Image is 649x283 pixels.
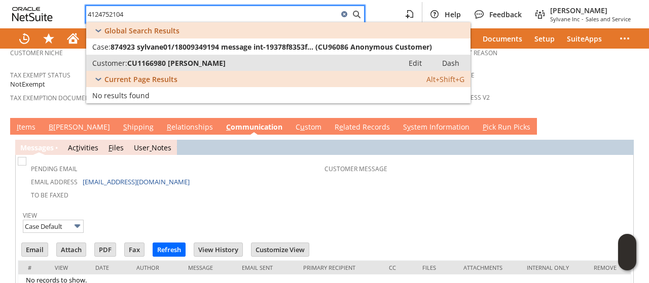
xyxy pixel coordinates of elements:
[10,94,106,102] a: Tax Exemption Document URL
[324,165,387,173] a: Customer Message
[489,10,522,19] span: Feedback
[18,157,26,166] img: Unchecked
[480,122,533,133] a: Pick Run Picks
[167,122,171,132] span: R
[26,264,40,271] div: #
[71,220,83,232] img: More Options
[111,42,432,52] span: 874923 sylvane01/18009349194 message int-19378f8353f... (CU96086 Anonymous Customer)
[293,122,324,133] a: Custom
[242,264,288,271] div: Email Sent
[10,71,70,79] a: Tax Exempt Status
[136,264,173,271] div: Author
[612,28,637,49] div: More menus
[42,143,46,152] span: g
[125,243,144,256] input: Fax
[528,28,561,49] a: Setup
[339,122,343,132] span: e
[164,122,215,133] a: Relationships
[22,243,48,256] input: Email
[31,178,78,186] a: Email Address
[188,264,227,271] div: Message
[109,143,112,152] span: F
[251,243,309,256] input: Customize View
[123,122,127,132] span: S
[92,42,111,52] span: Case:
[483,122,487,132] span: P
[43,32,55,45] svg: Shortcuts
[86,55,471,71] a: Customer:CU1166980 [PERSON_NAME]Edit: Dash:
[85,28,129,49] a: Activities
[134,143,171,152] a: UserNotes
[55,264,80,271] div: View
[567,34,602,44] span: SuiteApps
[550,6,631,15] span: [PERSON_NAME]
[300,122,305,132] span: u
[224,122,285,133] a: Communication
[194,243,242,256] input: View History
[586,15,631,23] span: Sales and Service
[20,143,54,152] a: Messages
[527,264,579,271] div: Internal Only
[389,264,407,271] div: Cc
[534,34,555,44] span: Setup
[332,122,392,133] a: Related Records
[104,74,177,84] span: Current Page Results
[67,32,79,45] svg: Home
[46,122,113,133] a: B[PERSON_NAME]
[95,264,121,271] div: Date
[86,38,471,55] a: Case:874923 sylvane01/18009349194 message int-19378f8353f... (CU96086 Anonymous Customer)Edit:
[550,15,580,23] span: Sylvane Inc
[86,8,338,20] input: Search
[76,143,79,152] span: t
[23,211,37,220] a: View
[109,143,124,152] a: Files
[121,122,156,133] a: Shipping
[398,57,433,69] a: Edit:
[594,264,623,271] div: Remove
[10,79,45,89] span: NotExempt
[14,122,38,133] a: Items
[83,177,190,186] a: [EMAIL_ADDRESS][DOMAIN_NAME]
[10,49,63,57] a: Customer Niche
[57,243,86,256] input: Attach
[17,122,19,132] span: I
[433,57,468,69] a: Dash:
[477,28,528,49] a: Documents
[12,28,37,49] a: Recent Records
[95,243,116,256] input: PDF
[61,28,85,49] a: Home
[426,74,464,84] span: Alt+Shift+G
[127,58,226,68] span: CU1166980 [PERSON_NAME]
[445,10,461,19] span: Help
[561,28,608,49] a: SuiteApps
[422,264,448,271] div: Files
[350,8,363,20] svg: Search
[226,122,231,132] span: C
[23,220,84,233] input: Case Default
[483,34,522,44] span: Documents
[12,7,53,21] svg: logo
[31,191,68,199] a: To Be Faxed
[621,120,633,132] a: Unrolled view on
[37,28,61,49] div: Shortcuts
[49,122,53,132] span: B
[18,32,30,45] svg: Recent Records
[86,87,471,103] a: No results found
[68,143,98,152] a: Activities
[92,58,127,68] span: Customer:
[92,91,150,100] span: No results found
[303,264,374,271] div: Primary Recipient
[153,243,185,256] input: Refresh
[104,26,179,35] span: Global Search Results
[582,15,584,23] span: -
[618,234,636,270] iframe: Click here to launch Oracle Guided Learning Help Panel
[618,253,636,271] span: Oracle Guided Learning Widget. To move around, please hold and drag
[407,122,411,132] span: y
[401,122,472,133] a: System Information
[31,165,77,173] a: Pending Email
[463,264,512,271] div: Attachments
